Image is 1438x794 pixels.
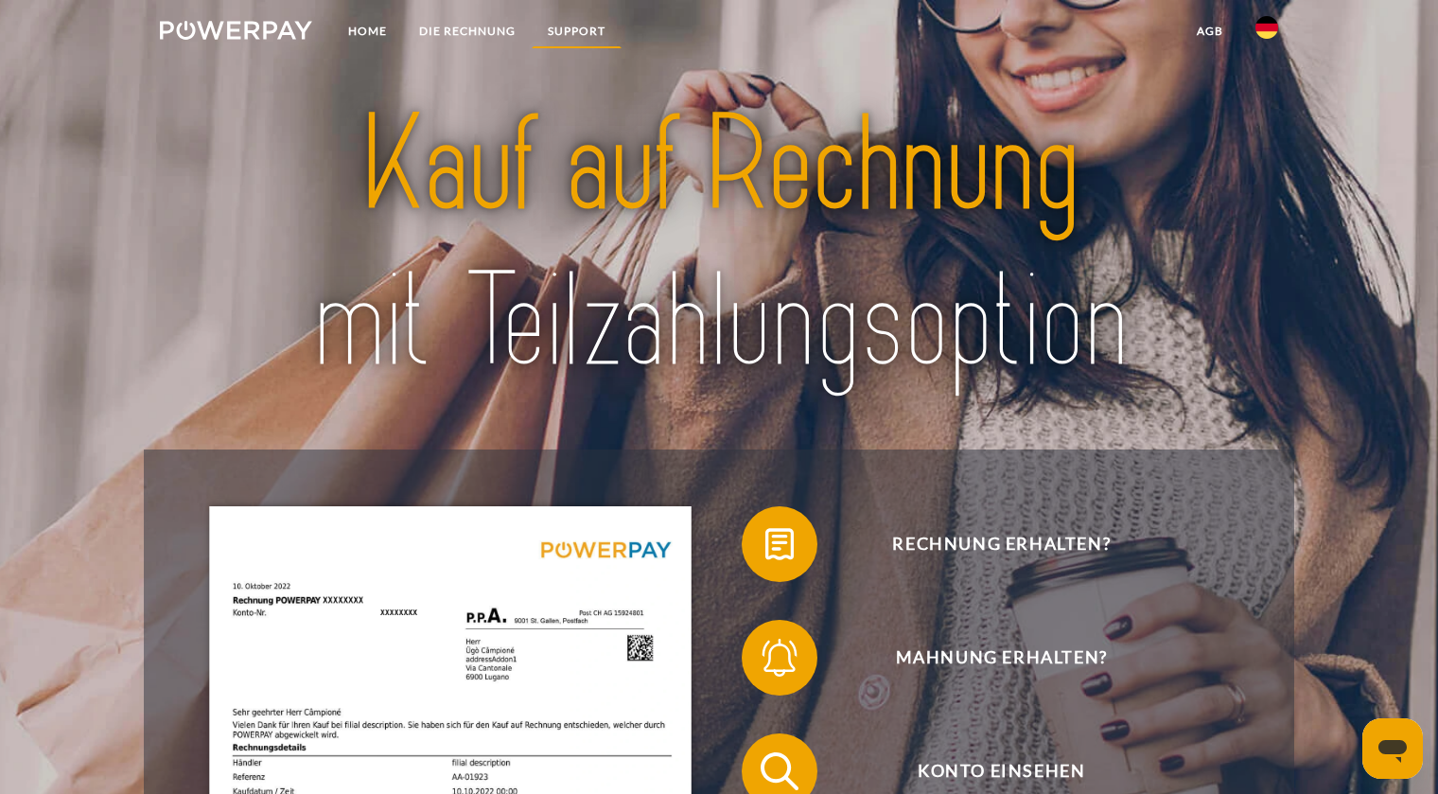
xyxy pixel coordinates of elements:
[160,21,312,40] img: logo-powerpay-white.svg
[532,14,622,48] a: SUPPORT
[770,506,1234,582] span: Rechnung erhalten?
[756,634,803,681] img: qb_bell.svg
[215,79,1223,408] img: title-powerpay_de.svg
[742,620,1234,696] button: Mahnung erhalten?
[1181,14,1239,48] a: agb
[332,14,403,48] a: Home
[742,506,1234,582] button: Rechnung erhalten?
[756,521,803,568] img: qb_bill.svg
[1255,16,1278,39] img: de
[1362,718,1423,779] iframe: Schaltfläche zum Öffnen des Messaging-Fensters
[403,14,532,48] a: DIE RECHNUNG
[770,620,1234,696] span: Mahnung erhalten?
